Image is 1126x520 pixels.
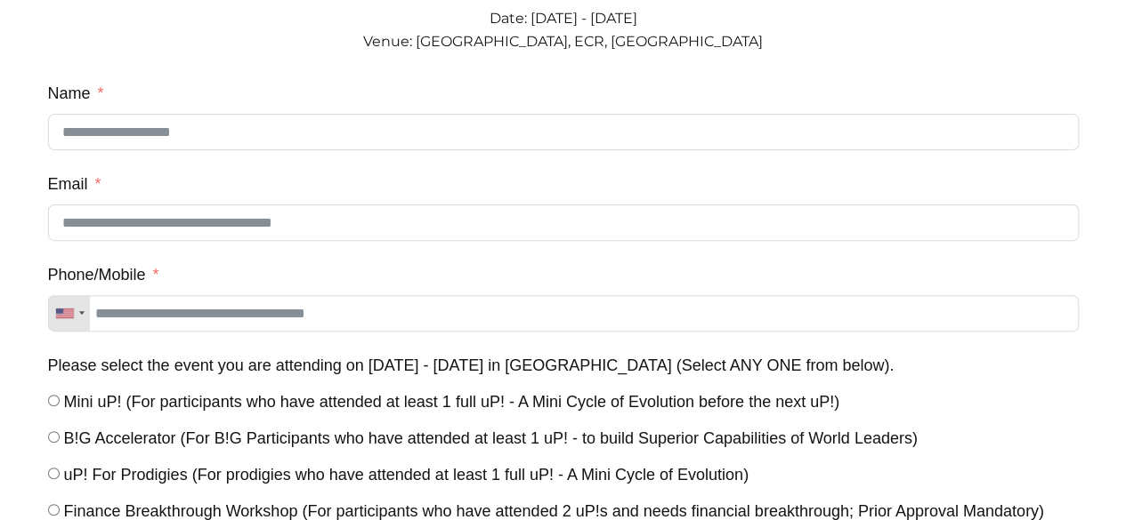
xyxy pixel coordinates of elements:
[48,395,60,406] input: Mini uP! (For participants who have attended at least 1 full uP! - A Mini Cycle of Evolution befo...
[48,295,1079,332] input: Phone/Mobile
[64,429,918,447] span: B!G Accelerator (For B!G Participants who have attended at least 1 uP! - to build Superior Capabi...
[64,466,749,484] span: uP! For Prodigies (For prodigies who have attended at least 1 full uP! - A Mini Cycle of Evolution)
[48,77,104,109] label: Name
[49,296,90,331] div: Telephone country code
[48,349,895,381] label: Please select the event you are attending on 18th - 21st Sep 2025 in Chennai (Select ANY ONE from...
[363,10,763,50] span: Date: [DATE] - [DATE] Venue: [GEOGRAPHIC_DATA], ECR, [GEOGRAPHIC_DATA]
[48,468,60,479] input: uP! For Prodigies (For prodigies who have attended at least 1 full uP! - A Mini Cycle of Evolution)
[48,504,60,516] input: Finance Breakthrough Workshop (For participants who have attended 2 uP!s and needs financial brea...
[64,502,1044,520] span: Finance Breakthrough Workshop (For participants who have attended 2 uP!s and needs financial brea...
[48,204,1079,241] input: Email
[48,431,60,443] input: B!G Accelerator (For B!G Participants who have attended at least 1 uP! - to build Superior Capabi...
[48,259,159,291] label: Phone/Mobile
[48,168,101,200] label: Email
[64,393,839,411] span: Mini uP! (For participants who have attended at least 1 full uP! - A Mini Cycle of Evolution befo...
